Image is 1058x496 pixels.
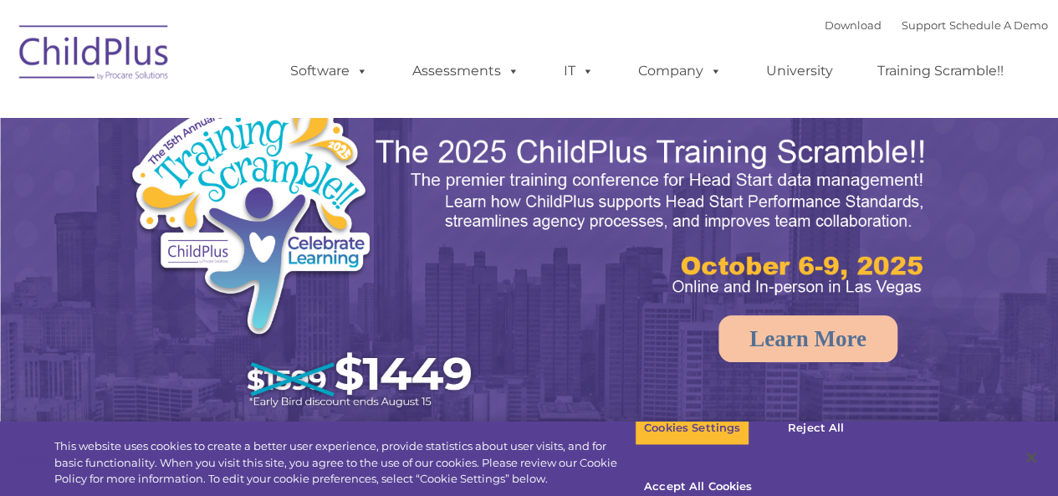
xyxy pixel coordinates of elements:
[54,438,635,488] div: This website uses cookies to create a better user experience, provide statistics about user visit...
[764,411,868,446] button: Reject All
[621,54,739,88] a: Company
[825,18,882,32] a: Download
[718,315,897,362] a: Learn More
[635,411,749,446] button: Cookies Settings
[749,54,850,88] a: University
[861,54,1020,88] a: Training Scramble!!
[1013,439,1050,476] button: Close
[273,54,385,88] a: Software
[825,18,1048,32] font: |
[902,18,946,32] a: Support
[547,54,611,88] a: IT
[396,54,536,88] a: Assessments
[11,13,178,97] img: ChildPlus by Procare Solutions
[949,18,1048,32] a: Schedule A Demo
